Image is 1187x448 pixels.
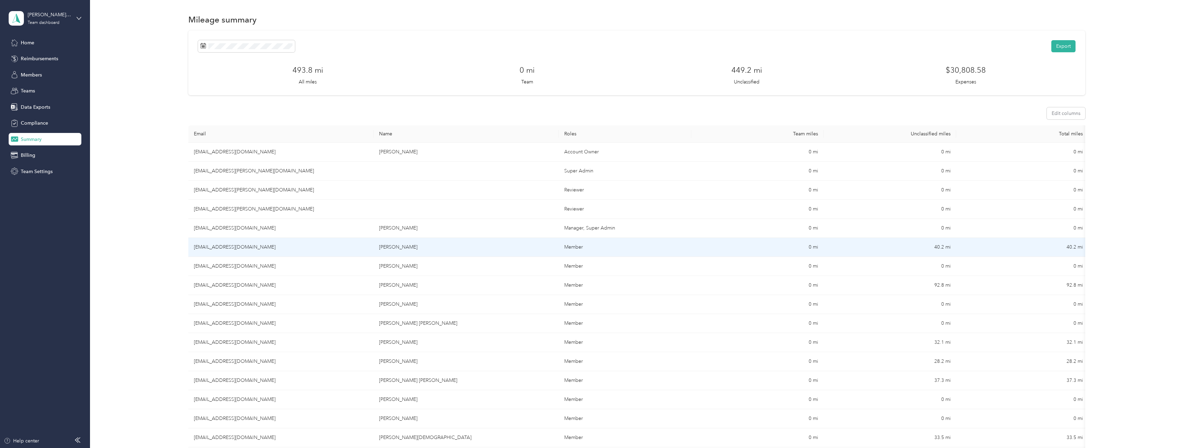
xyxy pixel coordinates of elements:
[956,162,1088,181] td: 0 mi
[21,104,50,111] span: Data Exports
[374,352,559,371] td: Jessie M. Neidlinger
[956,181,1088,200] td: 0 mi
[188,16,257,23] h1: Mileage summary
[374,219,559,238] td: Shayna Robinson
[824,276,956,295] td: 92.8 mi
[188,125,374,143] th: Email
[188,333,374,352] td: gpowell@blanchardequipment.com
[691,409,824,428] td: 0 mi
[21,136,42,143] span: Summary
[956,352,1088,371] td: 28.2 mi
[956,143,1088,162] td: 0 mi
[691,238,824,257] td: 0 mi
[188,257,374,276] td: davidrodgers@blanchardequipment.com
[28,21,60,25] div: Team dashboard
[21,119,48,127] span: Compliance
[955,78,976,86] p: Expenses
[28,11,71,18] div: [PERSON_NAME] Equipment
[731,64,762,76] h3: 449.2 mi
[21,71,42,79] span: Members
[824,352,956,371] td: 28.2 mi
[956,238,1088,257] td: 40.2 mi
[691,200,824,219] td: 0 mi
[691,390,824,409] td: 0 mi
[4,437,39,445] button: Help center
[188,219,374,238] td: srobinson@blanchardequipment.com
[559,295,691,314] td: Member
[188,409,374,428] td: llott@blanchardequipment.com
[188,143,374,162] td: bmcmahon@blanchardequipment.com
[188,428,374,447] td: jgay@blanchardequipment.com
[824,181,956,200] td: 0 mi
[374,428,559,447] td: Jacob R. Gay
[824,428,956,447] td: 33.5 mi
[374,143,559,162] td: Betsy McMahon
[374,238,559,257] td: Justin G. Lee
[559,200,691,219] td: Reviewer
[956,219,1088,238] td: 0 mi
[188,314,374,333] td: tteal@blanchardequipment.com
[691,428,824,447] td: 0 mi
[293,64,323,76] h3: 493.8 mi
[374,257,559,276] td: Kenneth D. Rodgers
[188,352,374,371] td: jneidlinger@blanchardequipment.com
[946,64,986,76] h3: $30,808.58
[188,295,374,314] td: jringer@blanchardequipment.com
[559,219,691,238] td: Manager, Super Admin
[824,295,956,314] td: 0 mi
[691,333,824,352] td: 0 mi
[956,428,1088,447] td: 33.5 mi
[559,352,691,371] td: Member
[188,276,374,295] td: ajordan@blanchardequipment.com
[824,371,956,390] td: 37.3 mi
[299,78,317,86] p: All miles
[691,276,824,295] td: 0 mi
[1051,40,1076,52] button: Export
[824,390,956,409] td: 0 mi
[374,125,559,143] th: Name
[520,64,534,76] h3: 0 mi
[824,257,956,276] td: 0 mi
[691,352,824,371] td: 0 mi
[374,276,559,295] td: Johnathan A. Jordan
[374,371,559,390] td: Lanigan S. Rodgers
[559,428,691,447] td: Member
[559,181,691,200] td: Reviewer
[691,143,824,162] td: 0 mi
[374,390,559,409] td: Robert L. Burke
[559,390,691,409] td: Member
[691,162,824,181] td: 0 mi
[559,125,691,143] th: Roles
[188,390,374,409] td: bburke@blanchardequipment.com
[188,200,374,219] td: favr2+blanchard@everlance.com
[1047,107,1085,119] button: Edit columns
[559,333,691,352] td: Member
[21,168,53,175] span: Team Settings
[691,371,824,390] td: 0 mi
[956,276,1088,295] td: 92.8 mi
[559,162,691,181] td: Super Admin
[374,409,559,428] td: Levi G. Lott
[559,257,691,276] td: Member
[824,162,956,181] td: 0 mi
[691,219,824,238] td: 0 mi
[824,219,956,238] td: 0 mi
[559,143,691,162] td: Account Owner
[956,257,1088,276] td: 0 mi
[374,314,559,333] td: Taylor P. Teal
[21,55,58,62] span: Reimbursements
[21,39,34,46] span: Home
[824,314,956,333] td: 0 mi
[956,333,1088,352] td: 32.1 mi
[734,78,759,86] p: Unclassified
[691,125,824,143] th: Team miles
[691,295,824,314] td: 0 mi
[956,295,1088,314] td: 0 mi
[824,200,956,219] td: 0 mi
[691,257,824,276] td: 0 mi
[824,238,956,257] td: 40.2 mi
[1148,409,1187,448] iframe: Everlance-gr Chat Button Frame
[188,162,374,181] td: success+blanchard@everlance.com
[956,371,1088,390] td: 37.3 mi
